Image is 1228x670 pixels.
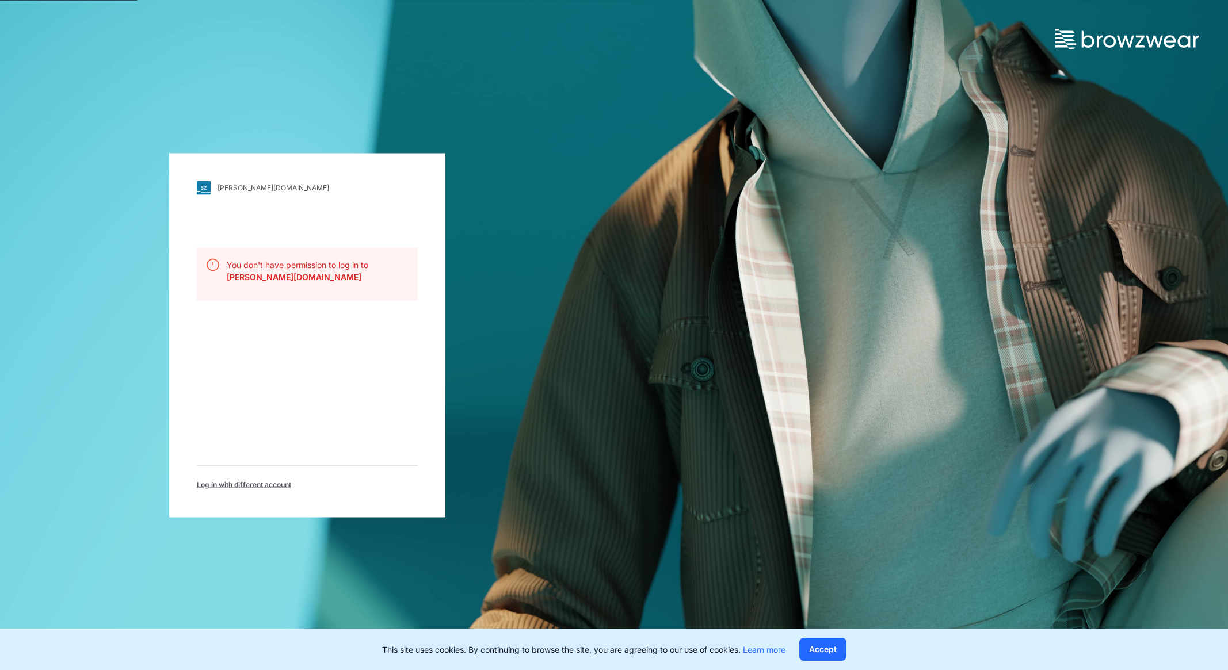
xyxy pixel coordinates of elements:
button: Accept [799,638,846,661]
p: You don't have permission to log in to [227,258,409,282]
p: This site uses cookies. By continuing to browse the site, you are agreeing to our use of cookies. [382,644,785,656]
a: Learn more [743,645,785,654]
img: svg+xml;base64,PHN2ZyB3aWR0aD0iMjQiIGhlaWdodD0iMjQiIHZpZXdCb3g9IjAgMCAyNCAyNCIgZmlsbD0ibm9uZSIgeG... [206,258,220,271]
span: Log in with different account [197,479,291,489]
b: [PERSON_NAME][DOMAIN_NAME] [227,271,361,281]
div: [PERSON_NAME][DOMAIN_NAME] [218,183,329,192]
img: svg+xml;base64,PHN2ZyB3aWR0aD0iMjgiIGhlaWdodD0iMjgiIHZpZXdCb3g9IjAgMCAyOCAyOCIgZmlsbD0ibm9uZSIgeG... [197,181,211,194]
img: browzwear-logo.73288ffb.svg [1055,29,1199,49]
a: [PERSON_NAME][DOMAIN_NAME] [197,181,418,194]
